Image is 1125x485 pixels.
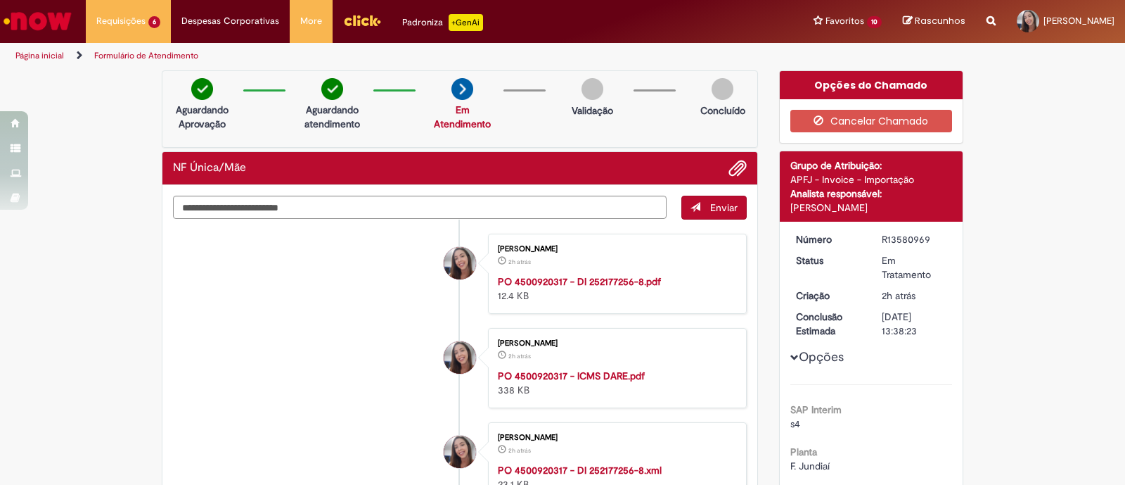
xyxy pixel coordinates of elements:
[882,289,915,302] span: 2h atrás
[321,78,343,100] img: check-circle-green.png
[728,159,747,177] button: Adicionar anexos
[181,14,279,28] span: Despesas Corporativas
[173,162,246,175] h2: NF Única/Mãe Histórico de tíquete
[191,78,213,100] img: check-circle-green.png
[790,201,953,215] div: [PERSON_NAME]
[1,7,74,35] img: ServiceNow
[882,310,947,338] div: [DATE] 13:38:23
[343,10,381,31] img: click_logo_yellow_360x200.png
[915,14,965,27] span: Rascunhos
[882,289,915,302] time: 30/09/2025 11:38:20
[581,78,603,100] img: img-circle-grey.png
[508,446,531,455] time: 30/09/2025 11:36:52
[790,158,953,172] div: Grupo de Atribuição:
[785,289,872,303] dt: Criação
[498,245,732,253] div: [PERSON_NAME]
[498,370,645,382] a: PO 4500920317 - ICMS DARE.pdf
[572,103,613,118] p: Validação
[508,258,531,266] span: 2h atrás
[444,247,476,279] div: Carolina Vanzato Mcnabb
[882,232,947,246] div: R13580969
[498,275,661,288] a: PO 4500920317 - DI 252177256-8.pdf
[790,446,817,458] b: Planta
[300,14,322,28] span: More
[298,103,366,131] p: Aguardando atendimento
[882,253,947,282] div: Em Tratamento
[790,403,842,416] b: SAP Interim
[498,369,732,397] div: 338 KB
[785,253,872,267] dt: Status
[508,446,531,455] span: 2h atrás
[498,275,732,303] div: 12.4 KB
[451,78,473,100] img: arrow-next.png
[402,14,483,31] div: Padroniza
[790,417,800,430] span: s4
[710,201,738,214] span: Enviar
[498,339,732,348] div: [PERSON_NAME]
[96,14,146,28] span: Requisições
[790,172,953,187] div: APFJ - Invoice - Importação
[173,196,667,220] textarea: Digite sua mensagem aqui...
[785,310,872,338] dt: Conclusão Estimada
[1043,15,1114,27] span: [PERSON_NAME]
[168,103,236,131] p: Aguardando Aprovação
[700,103,745,118] p: Concluído
[790,110,953,132] button: Cancelar Chamado
[94,50,198,61] a: Formulário de Atendimento
[434,103,491,130] a: Em Atendimento
[780,71,963,99] div: Opções do Chamado
[444,436,476,468] div: Carolina Vanzato Mcnabb
[11,43,740,69] ul: Trilhas de página
[449,14,483,31] p: +GenAi
[498,434,732,442] div: [PERSON_NAME]
[712,78,733,100] img: img-circle-grey.png
[508,258,531,266] time: 30/09/2025 11:37:03
[825,14,864,28] span: Favoritos
[790,187,953,201] div: Analista responsável:
[508,352,531,360] span: 2h atrás
[903,15,965,28] a: Rascunhos
[498,464,662,477] a: PO 4500920317 - DI 252177256-8.xml
[882,289,947,303] div: 30/09/2025 11:38:20
[148,16,160,28] span: 6
[790,460,830,472] span: F. Jundiaí
[444,341,476,374] div: Carolina Vanzato Mcnabb
[867,16,882,28] span: 10
[681,196,747,220] button: Enviar
[785,232,872,246] dt: Número
[15,50,64,61] a: Página inicial
[508,352,531,360] time: 30/09/2025 11:36:59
